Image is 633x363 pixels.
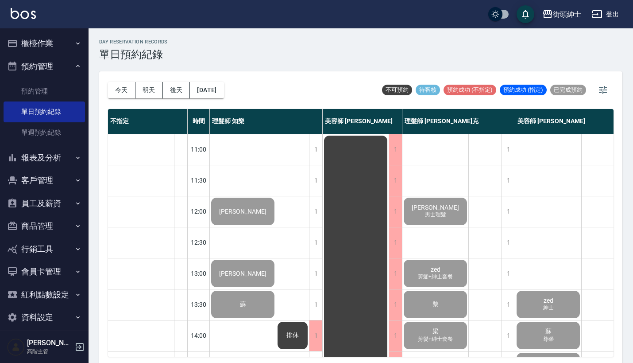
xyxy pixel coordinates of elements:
div: 理髮師 知樂 [210,109,323,134]
span: zed [542,297,555,304]
span: [PERSON_NAME] [217,208,268,215]
p: 高階主管 [27,347,72,355]
button: [DATE] [190,82,224,98]
span: 梁 [431,328,440,336]
div: 1 [309,320,322,351]
button: 商品管理 [4,215,85,238]
h2: day Reservation records [99,39,168,45]
div: 美容師 [PERSON_NAME] [515,109,628,134]
span: 剪髮+紳士套餐 [416,336,455,343]
span: [PERSON_NAME] [217,270,268,277]
div: 1 [389,196,402,227]
button: 員工及薪資 [4,192,85,215]
span: 蘇 [238,301,248,308]
span: 待審核 [416,86,440,94]
span: 預約成功 (不指定) [444,86,496,94]
button: 明天 [135,82,163,98]
span: 蘇 [544,328,553,336]
div: 1 [309,196,322,227]
button: 會員卡管理 [4,260,85,283]
span: 排休 [285,332,301,340]
button: 街頭紳士 [539,5,585,23]
div: 1 [309,227,322,258]
button: 櫃檯作業 [4,32,85,55]
span: zed [429,266,442,273]
div: 14:00 [188,320,210,351]
a: 單週預約紀錄 [4,122,85,143]
button: 登出 [588,6,622,23]
span: 預約成功 (指定) [500,86,547,94]
button: 報表及分析 [4,146,85,169]
div: 理髮師 [PERSON_NAME]克 [402,109,515,134]
div: 1 [389,227,402,258]
div: 不指定 [108,109,188,134]
div: 街頭紳士 [553,9,581,20]
div: 1 [309,165,322,196]
div: 1 [502,320,515,351]
div: 時間 [188,109,210,134]
span: 男士理髮 [423,211,448,219]
div: 12:30 [188,227,210,258]
div: 1 [502,165,515,196]
span: 已完成預約 [550,86,586,94]
div: 1 [502,258,515,289]
span: 黎 [431,301,440,308]
div: 1 [389,258,402,289]
h5: [PERSON_NAME] [27,339,72,347]
button: 紅利點數設定 [4,283,85,306]
div: 1 [502,289,515,320]
div: 1 [389,289,402,320]
div: 1 [389,134,402,165]
button: 行銷工具 [4,238,85,261]
button: 資料設定 [4,306,85,329]
div: 1 [502,134,515,165]
button: save [517,5,534,23]
div: 美容師 [PERSON_NAME] [323,109,402,134]
h3: 單日預約紀錄 [99,48,168,61]
button: 後天 [163,82,190,98]
div: 13:00 [188,258,210,289]
div: 1 [389,320,402,351]
button: 預約管理 [4,55,85,78]
div: 1 [502,196,515,227]
div: 11:30 [188,165,210,196]
img: Logo [11,8,36,19]
div: 1 [309,134,322,165]
button: 客戶管理 [4,169,85,192]
a: 預約管理 [4,81,85,101]
div: 1 [502,227,515,258]
span: 尊榮 [541,336,556,343]
div: 11:00 [188,134,210,165]
span: 剪髮+紳士套餐 [416,273,455,281]
span: 不可預約 [382,86,412,94]
a: 單日預約紀錄 [4,101,85,122]
div: 12:00 [188,196,210,227]
span: [PERSON_NAME] [410,204,461,211]
div: 1 [389,165,402,196]
div: 1 [309,258,322,289]
div: 13:30 [188,289,210,320]
div: 1 [309,289,322,320]
button: 今天 [108,82,135,98]
span: 紳士 [541,304,556,312]
img: Person [7,338,25,356]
